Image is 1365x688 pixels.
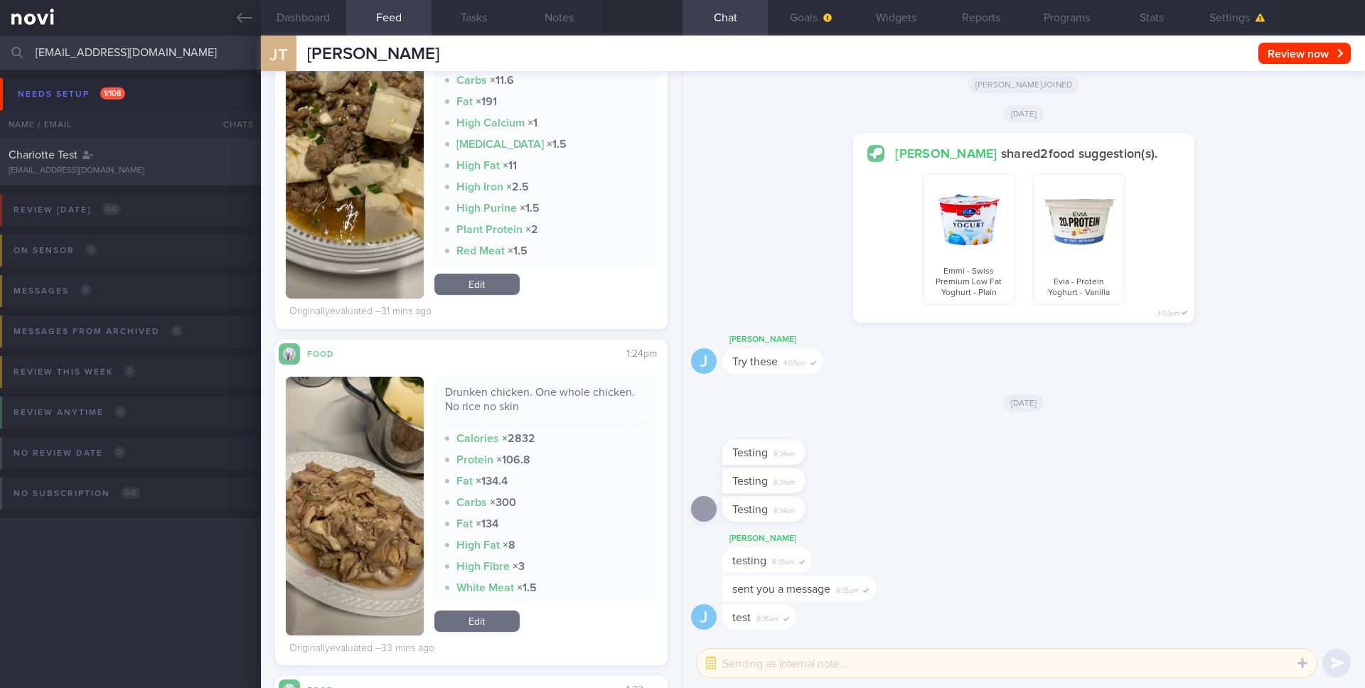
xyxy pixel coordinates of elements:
strong: × 2.5 [506,181,529,193]
span: 8:34am [773,502,796,516]
strong: Carbs [456,497,487,508]
div: J [691,604,717,630]
button: Review now [1258,43,1351,64]
strong: × 2832 [502,433,535,444]
strong: Carbs [456,75,487,86]
span: 8:34am [773,446,796,459]
a: Edit [434,274,520,295]
strong: × 106.8 [496,454,530,466]
strong: Red Meat [456,245,505,257]
div: Drunken chicken. One whole chicken. No rice no skin [445,385,647,424]
div: On sensor [10,241,101,260]
strong: × 134 [476,518,498,530]
span: Try these [732,356,778,367]
strong: High Fibre [456,561,510,572]
div: [PERSON_NAME] [722,530,855,547]
span: 1:24pm [626,349,657,359]
span: 1 / 108 [100,87,125,100]
div: shared 2 food suggestion(s). [867,145,1180,163]
div: [PERSON_NAME] [722,331,866,348]
div: Emmi - Swiss Premium Low Fat Yoghurt - Plain [923,173,1015,305]
span: [PERSON_NAME] joined [968,76,1080,93]
strong: × 1.5 [517,582,537,593]
strong: × 3 [513,561,525,572]
div: Evia - Protein Yoghurt - Vanilla [1033,173,1125,305]
strong: High Iron [456,181,503,193]
strong: Plant Protein [456,224,523,235]
span: 0 [114,406,127,418]
strong: [MEDICAL_DATA] [456,139,544,150]
div: J [691,348,717,375]
strong: × 11 [503,160,517,171]
span: 0 / 6 [102,203,121,215]
strong: × 11.6 [490,75,514,86]
span: 8:35am [836,582,859,596]
span: Testing [732,447,768,458]
span: 8:34am [773,474,796,488]
strong: Fat [456,475,473,487]
a: Edit [434,611,520,632]
strong: White Meat [456,582,514,593]
strong: × 191 [476,96,497,107]
strong: × 1.5 [520,203,540,214]
div: Review [DATE] [10,200,124,220]
span: [PERSON_NAME] [307,45,439,63]
div: No subscription [10,484,144,503]
span: 8:35am [756,611,779,624]
strong: High Purine [456,203,517,214]
strong: High Fat [456,539,500,551]
img: Evia - Protein Yoghurt - Vanilla [1039,180,1119,259]
strong: [PERSON_NAME] [895,148,1001,161]
strong: × 2 [525,224,538,235]
div: JT [252,27,305,82]
span: testing [732,555,766,566]
div: Review anytime [10,403,130,422]
img: Emmi - Swiss Premium Low Fat Yoghurt - Plain [929,180,1009,259]
span: 4:03pm [1157,305,1180,318]
span: 0 [85,244,97,256]
div: [EMAIL_ADDRESS][DOMAIN_NAME] [9,166,252,176]
span: [DATE] [1004,105,1044,122]
div: Originally evaluated – 33 mins ago [289,643,434,655]
div: Chats [204,110,261,139]
strong: × 8 [503,539,515,551]
strong: × 134.4 [476,475,508,487]
strong: High Fat [456,160,500,171]
span: 8:35am [772,554,795,567]
span: [DATE] [1004,394,1044,412]
span: 0 / 6 [121,487,140,499]
span: Testing [732,475,768,487]
div: Messages from Archived [10,322,186,341]
strong: Protein [456,454,493,466]
strong: × 1 [528,117,537,129]
strong: Fat [456,518,473,530]
div: Food [300,347,357,359]
strong: × 300 [490,497,516,508]
span: Charlotte Test [9,149,77,161]
div: Messages [10,281,95,301]
strong: × 1.5 [547,139,567,150]
strong: Fat [456,96,473,107]
div: Review this week [10,362,139,382]
img: Drunken chicken. One whole chicken. No rice no skin [286,377,424,635]
span: sent you a message [732,584,830,595]
div: Originally evaluated – 31 mins ago [289,306,432,318]
span: Testing [732,504,768,515]
strong: Calories [456,433,499,444]
strong: High Calcium [456,117,525,129]
div: Needs setup [14,85,129,104]
strong: × 1.5 [508,245,528,257]
span: 4:03pm [783,355,806,368]
span: 0 [124,365,136,377]
span: 0 [114,446,126,458]
span: 0 [171,325,183,337]
span: 0 [80,284,92,296]
div: No review date [10,444,129,463]
span: test [732,612,751,623]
